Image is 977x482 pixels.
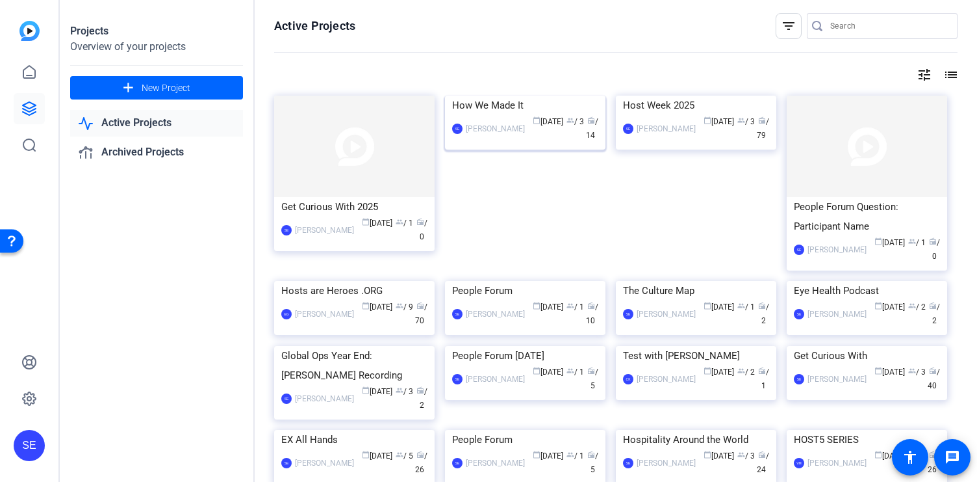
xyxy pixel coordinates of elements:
span: calendar_today [362,386,370,394]
span: radio [929,237,937,245]
div: People Forum [452,281,598,301]
span: [DATE] [874,302,905,312]
div: [PERSON_NAME] [637,457,696,470]
span: radio [758,302,766,310]
mat-icon: add [120,80,136,96]
mat-icon: list [942,67,958,83]
div: VM [794,458,804,468]
span: radio [587,367,595,375]
span: / 79 [757,117,769,140]
div: EX All Hands [281,430,427,449]
div: People Forum Question: Participant Name [794,197,940,236]
span: / 26 [928,451,940,474]
span: calendar_today [704,116,711,124]
span: / 14 [586,117,598,140]
span: / 26 [415,451,427,474]
span: [DATE] [533,302,563,312]
div: [PERSON_NAME] [295,224,354,237]
span: calendar_today [533,367,540,375]
h1: Active Projects [274,18,355,34]
a: Archived Projects [70,139,243,166]
span: [DATE] [704,117,734,126]
span: New Project [142,81,190,95]
div: [PERSON_NAME] [295,457,354,470]
div: [PERSON_NAME] [466,373,525,386]
div: SE [623,458,633,468]
span: [DATE] [533,368,563,377]
span: radio [587,302,595,310]
div: [PERSON_NAME] [637,373,696,386]
div: SE [281,225,292,235]
div: [PERSON_NAME] [466,122,525,135]
div: Global Ops Year End: [PERSON_NAME] Recording [281,346,427,385]
span: group [396,451,403,459]
span: calendar_today [704,302,711,310]
span: / 1 [566,302,584,312]
span: calendar_today [704,451,711,459]
div: Hospitality Around the World [623,430,769,449]
span: calendar_today [362,218,370,226]
mat-icon: filter_list [781,18,796,34]
span: radio [929,302,937,310]
span: / 2 [416,387,427,410]
span: calendar_today [362,451,370,459]
span: calendar_today [874,367,882,375]
span: / 0 [929,238,940,261]
div: [PERSON_NAME] [637,308,696,321]
a: Active Projects [70,110,243,137]
span: [DATE] [704,302,734,312]
button: New Project [70,76,243,100]
span: [DATE] [874,451,905,461]
span: / 5 [396,451,413,461]
span: radio [587,116,595,124]
input: Search [830,18,947,34]
span: radio [416,218,424,226]
div: SE [452,309,463,319]
span: / 1 [737,302,755,312]
span: calendar_today [874,302,882,310]
div: Test with [PERSON_NAME] [623,346,769,366]
div: SE [281,394,292,404]
div: SE [14,430,45,461]
div: Host Week 2025 [623,96,769,115]
div: SE [794,374,804,384]
div: CK [623,374,633,384]
span: group [737,302,745,310]
span: [DATE] [362,302,392,312]
div: [PERSON_NAME] [295,308,354,321]
div: People Forum [452,430,598,449]
span: calendar_today [362,302,370,310]
span: [DATE] [704,368,734,377]
span: / 1 [566,368,584,377]
div: [PERSON_NAME] [807,308,867,321]
div: SE [452,458,463,468]
span: radio [929,367,937,375]
span: / 2 [908,302,926,312]
div: [PERSON_NAME] [466,457,525,470]
span: [DATE] [362,219,392,228]
mat-icon: message [945,449,960,465]
span: group [908,237,916,245]
span: radio [416,451,424,459]
span: / 0 [416,219,427,241]
span: [DATE] [533,117,563,126]
div: [PERSON_NAME] [807,373,867,386]
span: [DATE] [362,387,392,396]
div: [PERSON_NAME] [807,243,867,256]
span: / 3 [737,451,755,461]
span: / 1 [396,219,413,228]
span: [DATE] [704,451,734,461]
span: group [566,451,574,459]
span: / 3 [908,368,926,377]
span: group [737,116,745,124]
div: HOST5 SERIES [794,430,940,449]
span: / 1 [758,368,769,390]
span: group [396,386,403,394]
span: group [566,302,574,310]
span: / 5 [587,368,598,390]
span: calendar_today [533,302,540,310]
span: radio [758,451,766,459]
span: group [908,302,916,310]
span: radio [929,451,937,459]
div: SE [623,309,633,319]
